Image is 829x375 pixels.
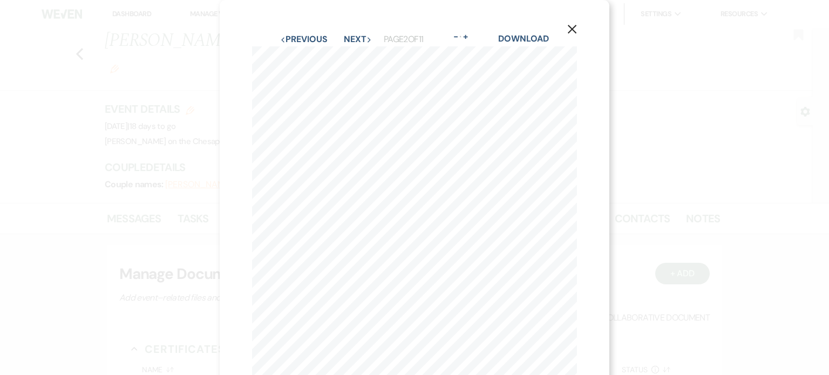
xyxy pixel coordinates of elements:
[384,32,423,46] p: Page 2 of 11
[280,35,327,44] button: Previous
[344,35,372,44] button: Next
[452,32,460,41] button: -
[461,32,470,41] button: +
[498,33,548,44] a: Download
